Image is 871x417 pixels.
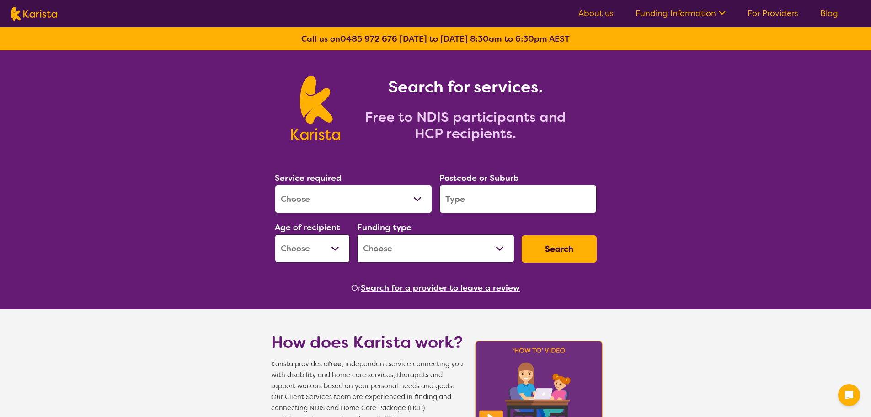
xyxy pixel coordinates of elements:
a: Funding Information [636,8,726,19]
img: Karista logo [11,7,57,21]
label: Postcode or Suburb [439,173,519,184]
h1: Search for services. [351,76,580,98]
label: Service required [275,173,342,184]
label: Funding type [357,222,411,233]
input: Type [439,185,597,213]
span: Or [351,281,361,295]
h2: Free to NDIS participants and HCP recipients. [351,109,580,142]
b: Call us on [DATE] to [DATE] 8:30am to 6:30pm AEST [301,33,570,44]
a: 0485 972 676 [340,33,397,44]
h1: How does Karista work? [271,331,463,353]
img: Karista logo [291,76,340,140]
b: free [328,360,342,368]
button: Search for a provider to leave a review [361,281,520,295]
a: About us [578,8,614,19]
a: Blog [820,8,838,19]
button: Search [522,235,597,263]
a: For Providers [748,8,798,19]
label: Age of recipient [275,222,340,233]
